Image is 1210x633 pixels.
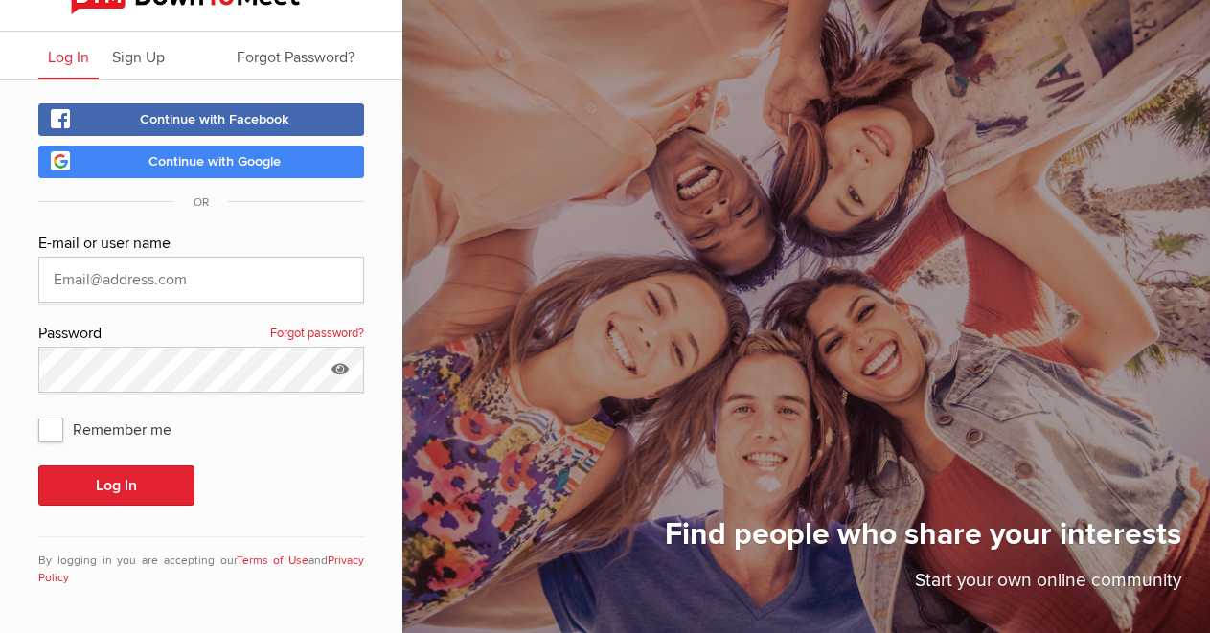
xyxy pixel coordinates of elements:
[174,195,228,210] span: OR
[38,32,99,79] a: Log In
[48,48,89,67] span: Log In
[227,32,364,79] a: Forgot Password?
[38,232,364,257] div: E-mail or user name
[38,257,364,303] input: Email@address.com
[148,153,281,170] span: Continue with Google
[38,322,364,347] div: Password
[270,322,364,347] a: Forgot password?
[112,48,165,67] span: Sign Up
[665,515,1181,567] h1: Find people who share your interests
[38,412,191,446] span: Remember me
[38,536,364,587] div: By logging in you are accepting our and
[237,554,309,568] a: Terms of Use
[38,465,194,506] button: Log In
[38,103,364,136] a: Continue with Facebook
[140,111,289,127] span: Continue with Facebook
[665,567,1181,604] p: Start your own online community
[103,32,174,79] a: Sign Up
[237,48,354,67] span: Forgot Password?
[38,146,364,178] a: Continue with Google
